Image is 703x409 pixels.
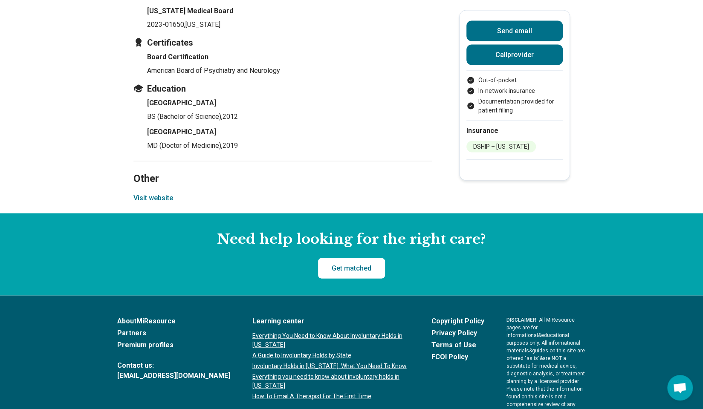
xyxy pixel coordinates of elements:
[431,316,484,326] a: Copyright Policy
[506,317,536,323] span: DISCLAIMER
[7,230,696,248] h2: Need help looking for the right care?
[431,340,484,350] a: Terms of Use
[147,141,432,151] p: MD (Doctor of Medicine) , 2019
[147,66,432,76] p: American Board of Psychiatry and Neurology
[147,20,432,30] p: 2023-01650
[117,316,230,326] a: AboutMiResource
[133,37,432,49] h3: Certificates
[117,371,230,381] a: [EMAIL_ADDRESS][DOMAIN_NAME]
[147,52,432,62] h4: Board Certification
[252,372,409,390] a: Everything you need to know about involuntary holds in [US_STATE]
[431,352,484,362] a: FCOI Policy
[133,193,173,203] button: Visit website
[318,258,385,279] a: Get matched
[431,328,484,338] a: Privacy Policy
[252,316,409,326] a: Learning center
[466,141,536,153] li: DSHIP – [US_STATE]
[667,375,693,400] a: Open chat
[133,151,432,186] h2: Other
[466,97,563,115] li: Documentation provided for patient filling
[252,331,409,349] a: Everything You Need to Know About Involuntary Holds in [US_STATE]
[117,340,230,350] a: Premium profiles
[466,76,563,115] ul: Payment options
[117,328,230,338] a: Partners
[252,362,409,371] a: Involuntary Holds in [US_STATE]: What You Need To Know
[466,126,563,136] h2: Insurance
[466,76,563,85] li: Out-of-pocket
[147,127,432,137] h4: [GEOGRAPHIC_DATA]
[184,20,220,29] span: , [US_STATE]
[466,21,563,41] button: Send email
[252,392,409,401] a: How To Email A Therapist For The First Time
[252,351,409,360] a: A Guide to Involuntary Holds by State
[117,360,230,371] span: Contact us:
[466,45,563,65] button: Callprovider
[466,86,563,95] li: In-network insurance
[147,6,432,16] h4: [US_STATE] Medical Board
[147,112,432,122] p: BS (Bachelor of Science) , 2012
[147,98,432,108] h4: [GEOGRAPHIC_DATA]
[133,83,432,95] h3: Education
